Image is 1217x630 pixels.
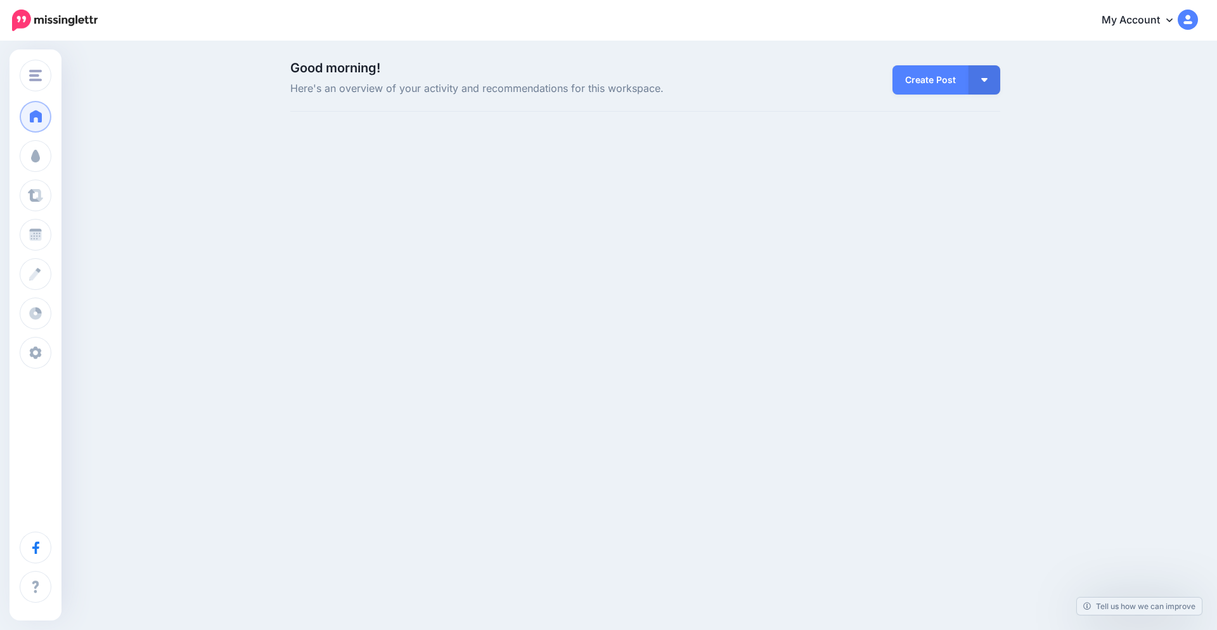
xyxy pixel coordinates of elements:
img: Missinglettr [12,10,98,31]
span: Good morning! [290,60,380,75]
a: Create Post [892,65,969,95]
a: Tell us how we can improve [1077,598,1202,615]
a: My Account [1089,5,1198,36]
img: arrow-down-white.png [981,78,988,82]
span: Here's an overview of your activity and recommendations for this workspace. [290,81,757,97]
img: menu.png [29,70,42,81]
